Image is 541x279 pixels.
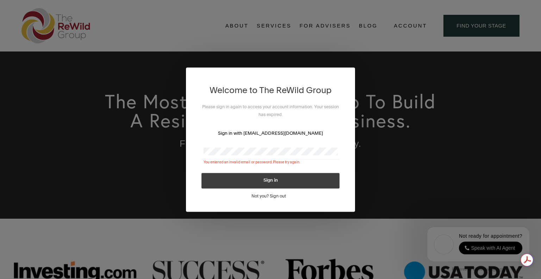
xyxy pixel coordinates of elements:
[263,178,278,183] span: Sign in
[201,159,340,165] div: You entered an invalid email or password. Please try again.
[204,147,338,155] input: Password
[202,104,339,117] span: Please sign in again to access your account information. Your session has expired.
[251,193,290,199] a: Not you? Sign out
[201,173,340,188] button: Sign in
[251,193,286,199] span: Not you? Sign out
[218,130,323,136] span: Sign in with [EMAIL_ADDRESS][DOMAIN_NAME]
[201,83,340,97] h1: Welcome to The ReWild Group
